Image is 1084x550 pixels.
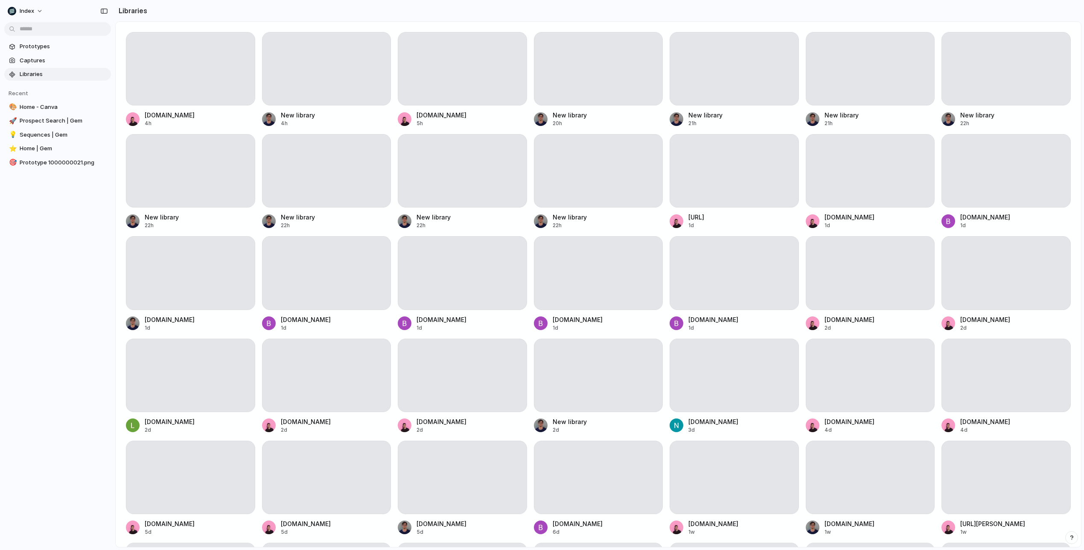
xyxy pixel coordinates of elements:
div: 1d [145,324,195,332]
h2: Libraries [115,6,147,16]
div: [DOMAIN_NAME] [960,213,1010,222]
div: New library [825,111,859,120]
button: 🚀 [8,117,16,125]
div: 2d [960,324,1010,332]
div: 4h [281,120,315,127]
div: 6d [553,528,603,536]
span: Home | Gem [20,144,108,153]
button: Index [4,4,47,18]
span: Index [20,7,34,15]
div: 2d [281,426,331,434]
button: 💡 [8,131,16,139]
div: New library [281,213,315,222]
div: 1w [960,528,1025,536]
div: [DOMAIN_NAME] [281,417,331,426]
a: Prototypes [4,40,111,53]
a: 🎨Home - Canva [4,101,111,114]
div: [DOMAIN_NAME] [553,519,603,528]
div: 22h [145,222,179,229]
div: 1d [688,324,738,332]
div: 4d [960,426,1010,434]
div: [DOMAIN_NAME] [825,213,874,222]
a: ⭐Home | Gem [4,142,111,155]
div: 5h [417,120,466,127]
div: New library [553,417,587,426]
div: [DOMAIN_NAME] [825,315,874,324]
a: 💡Sequences | Gem [4,129,111,141]
div: [DOMAIN_NAME] [145,519,195,528]
div: 22h [281,222,315,229]
span: Prototypes [20,42,108,51]
div: [DOMAIN_NAME] [553,315,603,324]
div: 2d [417,426,466,434]
div: 2d [145,426,195,434]
div: [DOMAIN_NAME] [417,417,466,426]
span: Prospect Search | Gem [20,117,108,125]
div: 22h [553,222,587,229]
div: ⭐ [9,144,15,154]
span: Libraries [20,70,108,79]
div: [DOMAIN_NAME] [960,315,1010,324]
div: 1d [553,324,603,332]
button: 🎯 [8,158,16,167]
div: 1w [688,528,738,536]
div: 1d [281,324,331,332]
button: ⭐ [8,144,16,153]
div: [DOMAIN_NAME] [688,417,738,426]
div: [DOMAIN_NAME] [417,111,466,120]
div: 5d [417,528,466,536]
div: [URL] [688,213,704,222]
div: [URL][PERSON_NAME] [960,519,1025,528]
div: 22h [417,222,451,229]
div: 1d [825,222,874,229]
div: [DOMAIN_NAME] [417,315,466,324]
a: 🚀Prospect Search | Gem [4,114,111,127]
div: [DOMAIN_NAME] [145,417,195,426]
div: New library [553,111,587,120]
div: [DOMAIN_NAME] [145,111,195,120]
div: [DOMAIN_NAME] [281,519,331,528]
div: 5d [281,528,331,536]
div: 3d [688,426,738,434]
div: New library [688,111,723,120]
div: 1d [960,222,1010,229]
div: New library [417,213,451,222]
div: New library [281,111,315,120]
div: 1w [825,528,874,536]
a: Captures [4,54,111,67]
div: 21h [825,120,859,127]
span: Sequences | Gem [20,131,108,139]
div: [DOMAIN_NAME] [825,417,874,426]
div: 5d [145,528,195,536]
div: [DOMAIN_NAME] [960,417,1010,426]
div: [DOMAIN_NAME] [417,519,466,528]
div: [DOMAIN_NAME] [688,519,738,528]
span: Prototype 1000000021.png [20,158,108,167]
div: New library [145,213,179,222]
div: 💡 [9,130,15,140]
div: [DOMAIN_NAME] [688,315,738,324]
div: 🚀 [9,116,15,126]
div: 1d [688,222,704,229]
a: Libraries [4,68,111,81]
a: 🎯Prototype 1000000021.png [4,156,111,169]
div: 20h [553,120,587,127]
div: 1d [417,324,466,332]
div: 🎨 [9,102,15,112]
div: 4d [825,426,874,434]
div: 22h [960,120,994,127]
div: 🎯 [9,158,15,167]
div: New library [553,213,587,222]
button: 🎨 [8,103,16,111]
div: New library [960,111,994,120]
div: 2d [825,324,874,332]
span: Home - Canva [20,103,108,111]
span: Captures [20,56,108,65]
div: [DOMAIN_NAME] [825,519,874,528]
div: 21h [688,120,723,127]
div: 2d [553,426,587,434]
div: [DOMAIN_NAME] [145,315,195,324]
div: [DOMAIN_NAME] [281,315,331,324]
div: 4h [145,120,195,127]
span: Recent [9,90,28,97]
